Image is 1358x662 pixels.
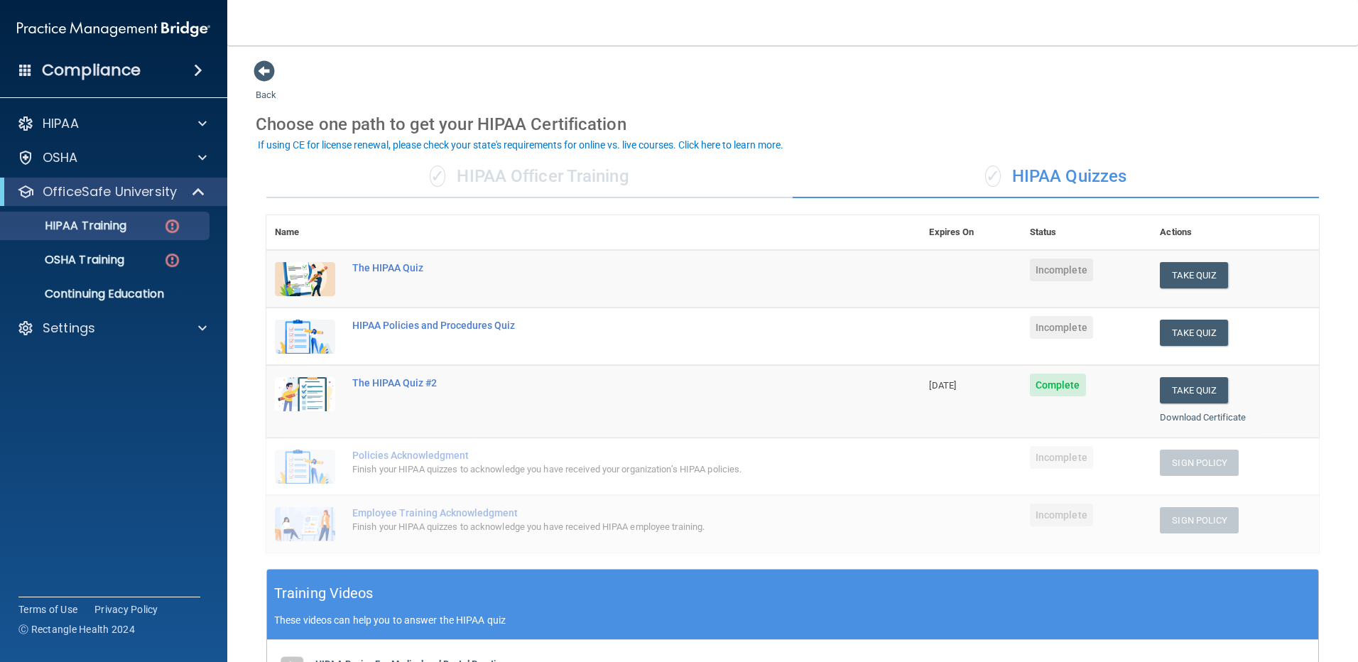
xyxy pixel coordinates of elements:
[352,320,849,331] div: HIPAA Policies and Procedures Quiz
[430,165,445,187] span: ✓
[985,165,1001,187] span: ✓
[266,156,793,198] div: HIPAA Officer Training
[256,138,786,152] button: If using CE for license renewal, please check your state's requirements for online vs. live cours...
[18,602,77,617] a: Terms of Use
[352,519,849,536] div: Finish your HIPAA quizzes to acknowledge you have received HIPAA employee training.
[1160,450,1239,476] button: Sign Policy
[17,320,207,337] a: Settings
[9,219,126,233] p: HIPAA Training
[163,251,181,269] img: danger-circle.6113f641.png
[929,380,956,391] span: [DATE]
[352,461,849,478] div: Finish your HIPAA quizzes to acknowledge you have received your organization’s HIPAA policies.
[1030,504,1093,526] span: Incomplete
[1160,412,1246,423] a: Download Certificate
[256,104,1330,145] div: Choose one path to get your HIPAA Certification
[266,215,344,250] th: Name
[43,183,177,200] p: OfficeSafe University
[43,115,79,132] p: HIPAA
[17,15,210,43] img: PMB logo
[352,377,849,389] div: The HIPAA Quiz #2
[1021,215,1152,250] th: Status
[793,156,1319,198] div: HIPAA Quizzes
[1030,259,1093,281] span: Incomplete
[1030,446,1093,469] span: Incomplete
[43,149,78,166] p: OSHA
[352,450,849,461] div: Policies Acknowledgment
[18,622,135,636] span: Ⓒ Rectangle Health 2024
[1151,215,1319,250] th: Actions
[163,217,181,235] img: danger-circle.6113f641.png
[274,581,374,606] h5: Training Videos
[17,183,206,200] a: OfficeSafe University
[1160,507,1239,533] button: Sign Policy
[258,140,783,150] div: If using CE for license renewal, please check your state's requirements for online vs. live cours...
[42,60,141,80] h4: Compliance
[17,149,207,166] a: OSHA
[352,262,849,273] div: The HIPAA Quiz
[1160,320,1228,346] button: Take Quiz
[94,602,158,617] a: Privacy Policy
[9,253,124,267] p: OSHA Training
[43,320,95,337] p: Settings
[1160,377,1228,403] button: Take Quiz
[256,72,276,100] a: Back
[1030,316,1093,339] span: Incomplete
[920,215,1021,250] th: Expires On
[1030,374,1086,396] span: Complete
[274,614,1311,626] p: These videos can help you to answer the HIPAA quiz
[1160,262,1228,288] button: Take Quiz
[17,115,207,132] a: HIPAA
[352,507,849,519] div: Employee Training Acknowledgment
[9,287,203,301] p: Continuing Education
